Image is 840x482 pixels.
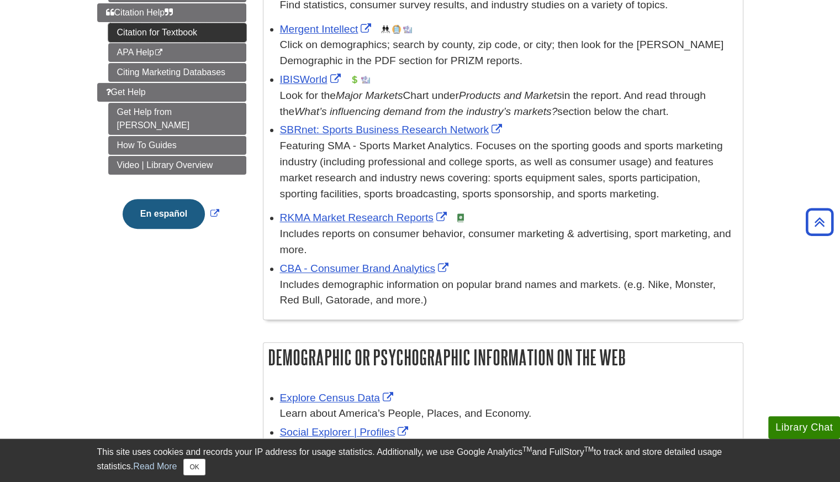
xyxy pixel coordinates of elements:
[361,75,370,84] img: Industry Report
[280,88,737,120] div: Look for the Chart under in the report. And read through the section below the chart.
[108,63,246,82] a: Citing Marketing Databases
[120,209,222,218] a: Link opens in new window
[108,156,246,175] a: Video | Library Overview
[263,343,743,372] h2: Demographic or Psychographic Information on the Web
[280,138,737,202] p: Featuring SMA - Sports Market Analytics. Focuses on the sporting goods and sports marketing indus...
[403,25,412,34] img: Industry Report
[108,43,246,62] a: APA Help
[123,199,205,229] button: En español
[350,75,359,84] img: Financial Report
[280,74,344,85] a: Link opens in new window
[280,426,411,438] a: Link opens in new window
[280,226,737,258] div: Includes reports on consumer behavior, consumer marketing & advertising, sport marketing, and more.
[280,392,396,404] a: Link opens in new window
[108,103,246,135] a: Get Help from [PERSON_NAME]
[97,83,246,102] a: Get Help
[106,8,173,17] span: Citation Help
[97,446,743,475] div: This site uses cookies and records your IP address for usage statistics. Additionally, we use Goo...
[280,277,737,309] div: Includes demographic information on popular brand names and markets. (e.g. Nike, Monster, Red Bul...
[280,263,452,274] a: Link opens in new window
[108,136,246,155] a: How To Guides
[280,37,737,69] div: Click on demographics; search by county, zip code, or city; then look for the [PERSON_NAME] Demog...
[522,446,532,453] sup: TM
[802,214,837,229] a: Back to Top
[392,25,401,34] img: Company Information
[97,3,246,22] a: Citation Help
[336,90,403,101] i: Major Markets
[183,459,205,475] button: Close
[459,90,562,101] i: Products and Markets
[106,87,146,97] span: Get Help
[768,416,840,439] button: Library Chat
[108,23,246,42] a: Citation for Textbook
[133,462,177,471] a: Read More
[280,23,374,35] a: Link opens in new window
[456,213,465,222] img: e-Book
[584,446,594,453] sup: TM
[294,106,557,117] i: What’s influencing demand from the industry’s markets?
[280,124,505,135] a: Link opens in new window
[280,212,450,223] a: Link opens in new window
[381,25,390,34] img: Demographics
[154,49,163,56] i: This link opens in a new window
[280,406,737,422] div: Learn about America’s People, Places, and Economy.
